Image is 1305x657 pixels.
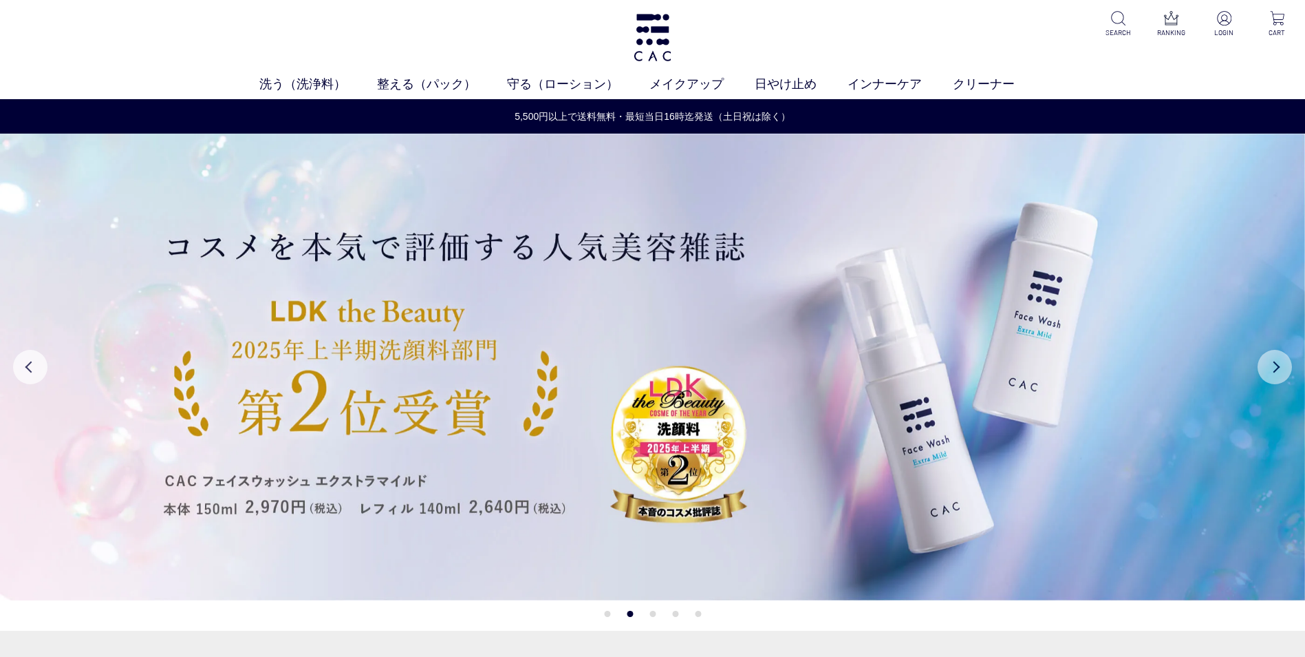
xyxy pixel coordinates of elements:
[953,75,1046,94] a: クリーナー
[13,350,47,384] button: Previous
[1154,11,1188,38] a: RANKING
[377,75,507,94] a: 整える（パック）
[672,611,678,617] button: 4 of 5
[848,75,953,94] a: インナーケア
[1154,28,1188,38] p: RANKING
[1101,11,1135,38] a: SEARCH
[1101,28,1135,38] p: SEARCH
[1,109,1304,124] a: 5,500円以上で送料無料・最短当日16時迄発送（土日祝は除く）
[632,14,673,61] img: logo
[695,611,701,617] button: 5 of 5
[1207,11,1241,38] a: LOGIN
[1260,28,1294,38] p: CART
[1258,350,1292,384] button: Next
[1207,28,1241,38] p: LOGIN
[649,611,656,617] button: 3 of 5
[755,75,848,94] a: 日やけ止め
[604,611,610,617] button: 1 of 5
[649,75,755,94] a: メイクアップ
[627,611,633,617] button: 2 of 5
[259,75,377,94] a: 洗う（洗浄料）
[1260,11,1294,38] a: CART
[507,75,649,94] a: 守る（ローション）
